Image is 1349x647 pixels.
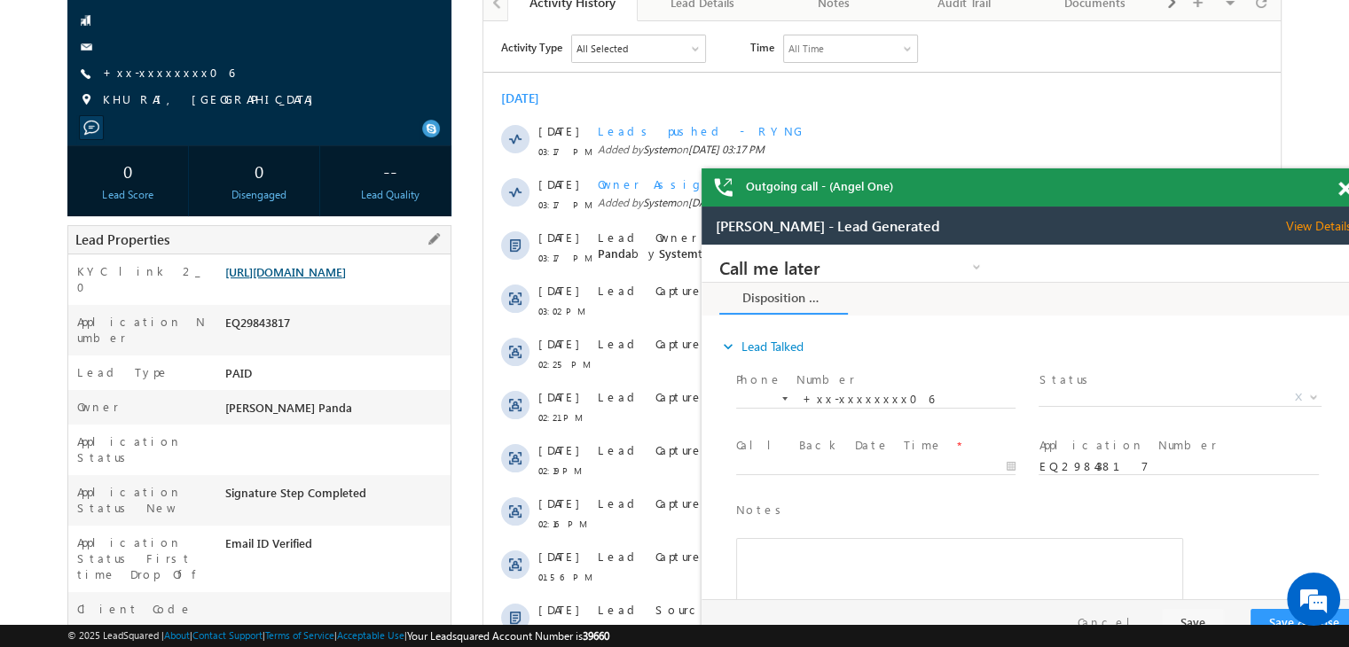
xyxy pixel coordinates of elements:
div: Signature Step Completed [221,484,451,509]
div: EQ29843817 [221,314,451,339]
span: details [249,421,331,436]
span: 01:54 PM [55,601,108,617]
span: Lead Capture: [114,421,235,436]
div: . [114,315,699,331]
div: All Selected [89,14,222,41]
span: Empty [380,581,414,596]
a: +xx-xxxxxxxx06 [103,65,234,80]
span: Lead Capture: [114,368,235,383]
label: Application Number [337,192,514,209]
label: Client Code [77,601,192,617]
span: [DATE] [55,208,95,224]
div: All Selected [93,19,145,35]
div: . [114,261,699,277]
span: Your Leadsquared Account Number is [407,629,609,643]
span: System [160,175,192,188]
span: 02:19 PM [55,441,108,457]
span: Leads pushed - RYNG [114,102,320,117]
span: System [160,121,192,135]
span: 03:17 PM [55,175,108,191]
a: Call me later [18,12,284,32]
span: [DATE] [55,102,95,118]
a: Contact Support [192,629,263,641]
a: Acceptable Use [337,629,404,641]
span: [PERSON_NAME] Panda [114,208,510,239]
div: 0 [203,154,315,187]
span: [PERSON_NAME] - Lead Generated [14,12,239,27]
span: Lead Capture: [114,261,235,277]
span: [PERSON_NAME] Panda [225,400,352,415]
label: Notes [35,257,86,274]
div: 0 [72,154,184,187]
label: Application Number [77,314,207,346]
div: . [114,421,699,437]
span: [DATE] [55,581,95,596]
span: details [249,474,331,489]
label: Application Status [77,433,207,465]
a: expand_moreLead Talked [18,86,102,118]
span: details [249,527,331,542]
div: . [114,368,699,384]
span: Lead Owner changed from to by through . [114,208,510,239]
span: 03:02 PM [55,282,108,298]
span: X [593,144,600,160]
span: Call me later [18,14,244,30]
label: KYC link 2_0 [77,263,207,295]
span: 01:56 PM [55,548,108,564]
span: 03:17 PM [55,229,108,245]
span: Time [267,13,291,40]
span: 03:17 PM [55,122,108,138]
div: Lead Score [72,187,184,203]
em: Start Chat [241,509,322,533]
span: Lead Properties [75,230,169,248]
div: Lead Quality [334,187,446,203]
div: All Time [305,19,341,35]
div: Rich Text Editor, 40788eee-0fb2-11ec-a811-0adc8a9d82c2__tab1__section1__Notes__Lead__0_lsq-form-m... [35,293,482,393]
label: Application Status First time Drop Off [77,534,207,582]
span: Added by on [114,121,699,136]
label: Application Status New [77,484,207,516]
span: [DATE] [55,421,95,437]
span: [DATE] [55,527,95,543]
span: [DATE] [55,155,95,171]
span: System [176,224,215,239]
span: [DATE] 03:17 PM [205,121,281,135]
span: [DATE] 03:17 PM [205,175,281,188]
span: googleadwords_int [433,581,535,596]
span: © 2025 LeadSquared | | | | | [67,628,609,644]
span: Lead Capture: [114,527,235,542]
i: expand_more [18,93,35,111]
span: Added by on [114,174,699,190]
span: 02:21 PM [55,388,108,404]
div: PAID [221,364,451,389]
label: Status [337,127,392,144]
div: Minimize live chat window [291,9,333,51]
span: [DATE] [55,315,95,331]
label: Call Back Date Time [35,192,241,209]
span: 39660 [583,629,609,643]
span: details [249,261,331,277]
span: System [363,208,402,223]
span: KHURAI, [GEOGRAPHIC_DATA] [103,91,322,109]
div: Disengaged [203,187,315,203]
span: View Details [584,12,665,27]
label: Owner [77,399,119,415]
div: . [114,474,699,490]
span: [DATE] [55,474,95,490]
span: Lead Capture: [114,474,235,489]
span: [DATE] [55,368,95,384]
span: Outgoing call - (Angel One) [746,178,893,194]
span: details [249,315,331,330]
label: Lead Type [77,364,169,380]
img: d_60004797649_company_0_60004797649 [30,93,75,116]
label: Phone Number [35,127,153,144]
div: [DATE] [18,69,75,85]
a: Terms of Service [265,629,334,641]
span: Activity Type [18,13,79,40]
span: 02:16 PM [55,495,108,511]
div: Chat with us now [92,93,298,116]
span: [DATE] [55,261,95,277]
a: About [164,629,190,641]
span: Lead Capture: [114,315,235,330]
textarea: Type your message and hit 'Enter' [23,164,324,493]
